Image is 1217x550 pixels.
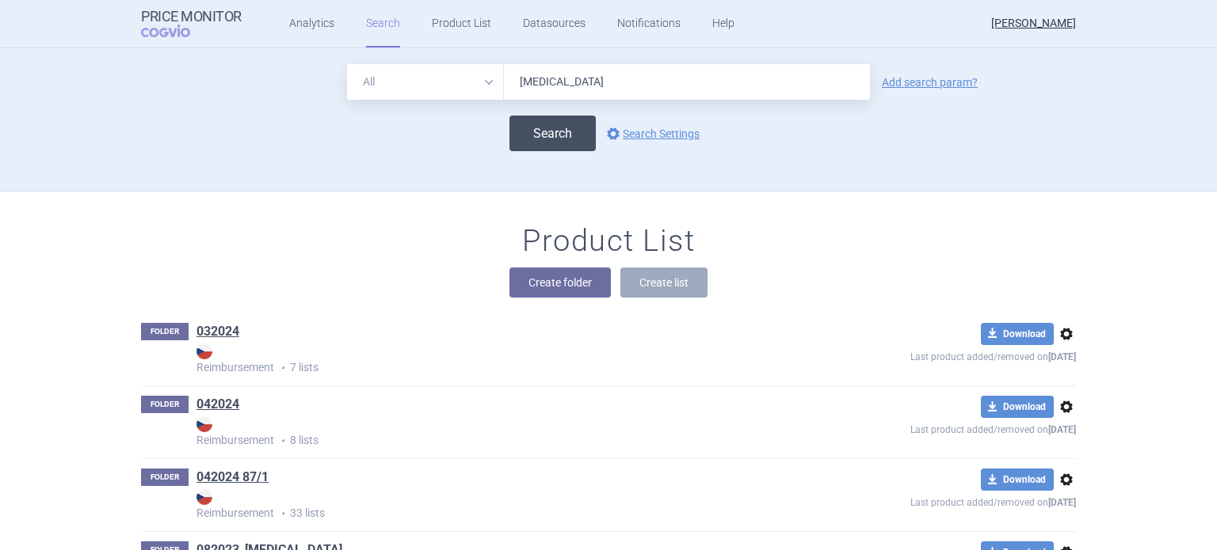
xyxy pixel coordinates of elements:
p: Last product added/removed on [795,345,1076,365]
a: 032024 [196,323,239,340]
p: FOLDER [141,396,189,413]
a: 042024 87/1 [196,468,269,486]
a: Price MonitorCOGVIO [141,9,242,39]
h1: Product List [522,223,695,260]
p: 33 lists [196,489,795,522]
span: COGVIO [141,25,212,37]
p: Last product added/removed on [795,418,1076,438]
i: • [274,360,290,376]
p: FOLDER [141,468,189,486]
h1: 032024 [196,323,239,343]
p: 8 lists [196,416,795,449]
i: • [274,433,290,449]
strong: Reimbursement [196,343,795,374]
strong: [DATE] [1048,424,1076,435]
p: FOLDER [141,323,189,340]
button: Search [509,116,596,151]
i: • [274,506,290,522]
strong: Price Monitor [141,9,242,25]
a: 042024 [196,396,239,413]
button: Download [981,323,1054,345]
button: Download [981,396,1054,418]
button: Download [981,468,1054,491]
img: CZ [196,416,212,432]
strong: [DATE] [1048,351,1076,362]
strong: Reimbursement [196,416,795,446]
p: Last product added/removed on [795,491,1076,510]
h1: 042024 87/1 [196,468,269,489]
a: Add search param? [882,77,978,88]
strong: [DATE] [1048,497,1076,508]
a: Search Settings [604,124,700,143]
button: Create list [620,267,708,298]
img: CZ [196,489,212,505]
p: 7 lists [196,343,795,376]
button: Create folder [509,267,611,298]
strong: Reimbursement [196,489,795,519]
img: CZ [196,343,212,359]
h1: 042024 [196,396,239,416]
